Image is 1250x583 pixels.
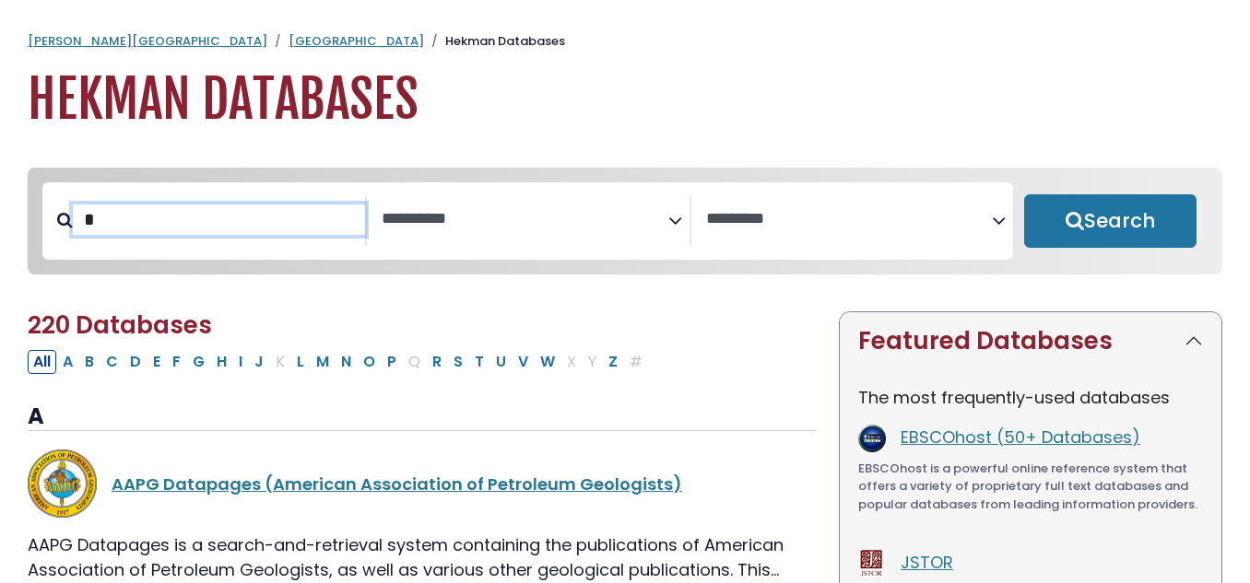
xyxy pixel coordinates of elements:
button: Filter Results Z [603,350,623,374]
button: Featured Databases [840,312,1221,370]
a: [GEOGRAPHIC_DATA] [289,32,424,50]
button: Filter Results D [124,350,147,374]
button: Filter Results U [490,350,512,374]
p: EBSCOhost is a powerful online reference system that offers a variety of proprietary full text da... [858,460,1203,514]
textarea: Search [382,210,668,229]
button: Filter Results W [535,350,560,374]
button: Filter Results B [79,350,100,374]
div: Alpha-list to filter by first letter of database name [28,349,650,372]
a: JSTOR [901,551,953,574]
a: [PERSON_NAME][GEOGRAPHIC_DATA] [28,32,267,50]
button: Filter Results G [187,350,210,374]
button: Filter Results M [311,350,335,374]
button: Filter Results O [358,350,381,374]
li: Hekman Databases [424,32,565,51]
button: Submit for Search Results [1024,194,1197,248]
button: Filter Results S [448,350,468,374]
a: AAPG Datapages (American Association of Petroleum Geologists) [112,472,682,496]
button: Filter Results R [427,350,447,374]
button: Filter Results I [233,350,248,374]
button: Filter Results A [57,350,78,374]
input: Search database by title or keyword [73,204,365,235]
nav: breadcrumb [28,32,1222,51]
p: The most frequently-used databases [858,385,1203,410]
button: Filter Results H [211,350,232,374]
button: Filter Results J [249,350,269,374]
h3: A [28,403,817,431]
a: EBSCOhost (50+ Databases) [901,426,1140,449]
textarea: Search [706,210,993,229]
button: All [28,350,56,374]
button: Filter Results T [469,350,489,374]
button: Filter Results L [291,350,310,374]
h1: Hekman Databases [28,69,1222,131]
button: Filter Results F [167,350,186,374]
button: Filter Results E [147,350,166,374]
p: AAPG Datapages is a search-and-retrieval system containing the publications of American Associati... [28,532,817,582]
button: Filter Results N [336,350,357,374]
button: Filter Results P [382,350,402,374]
nav: Search filters [28,168,1222,274]
button: Filter Results V [513,350,534,374]
span: 220 Databases [28,309,212,342]
button: Filter Results C [100,350,124,374]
